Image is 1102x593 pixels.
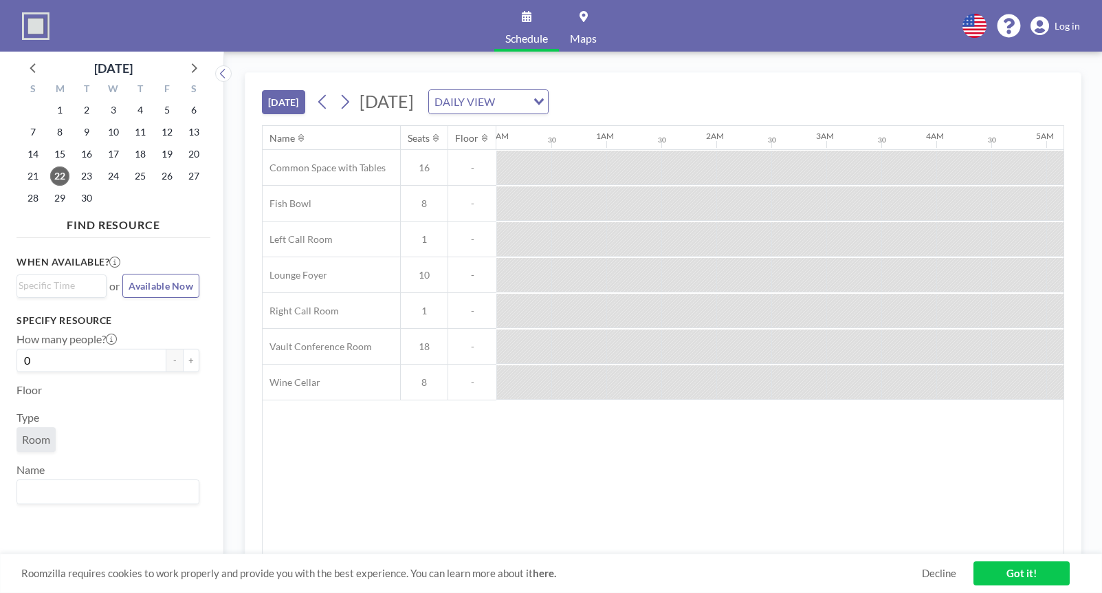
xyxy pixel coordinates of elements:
span: or [109,279,120,293]
span: Thursday, September 11, 2025 [131,122,150,142]
div: Floor [455,132,478,144]
div: Name [269,132,295,144]
div: 4AM [926,131,944,141]
h4: FIND RESOURCE [16,213,210,232]
span: - [448,341,496,353]
span: Tuesday, September 23, 2025 [77,166,96,186]
div: 30 [768,136,776,144]
div: W [100,81,127,99]
div: Search for option [429,90,548,114]
div: [DATE] [94,58,133,78]
input: Search for option [19,483,191,501]
button: + [183,349,199,372]
div: 30 [548,136,556,144]
div: S [180,81,207,99]
div: Seats [408,132,430,144]
div: 12AM [486,131,509,141]
span: 10 [401,269,448,281]
a: Decline [922,567,956,580]
span: Left Call Room [263,233,333,246]
span: - [448,162,496,174]
span: Friday, September 5, 2025 [157,100,177,120]
label: How many people? [16,332,117,346]
span: [DATE] [360,91,414,111]
a: Got it! [973,561,1070,585]
img: organization-logo [22,12,49,40]
span: Maps [570,33,597,44]
span: Wednesday, September 3, 2025 [104,100,123,120]
span: Common Space with Tables [263,162,386,174]
span: 18 [401,341,448,353]
label: Name [16,463,45,477]
a: Log in [1031,17,1080,36]
div: 2AM [706,131,724,141]
h3: Specify resource [16,314,199,327]
div: T [74,81,100,99]
div: S [20,81,47,99]
div: 5AM [1036,131,1054,141]
span: 8 [401,197,448,210]
span: Friday, September 26, 2025 [157,166,177,186]
div: T [126,81,153,99]
span: Lounge Foyer [263,269,327,281]
span: Wednesday, September 17, 2025 [104,144,123,164]
div: 30 [988,136,996,144]
span: Roomzilla requires cookies to work properly and provide you with the best experience. You can lea... [21,567,922,580]
span: Schedule [505,33,548,44]
input: Search for option [499,93,525,111]
span: - [448,376,496,389]
div: 30 [878,136,886,144]
div: 30 [658,136,666,144]
span: Thursday, September 18, 2025 [131,144,150,164]
span: 8 [401,376,448,389]
span: Vault Conference Room [263,341,372,353]
span: Thursday, September 4, 2025 [131,100,150,120]
span: Tuesday, September 30, 2025 [77,188,96,208]
span: Wednesday, September 24, 2025 [104,166,123,186]
div: Search for option [17,480,199,504]
span: Tuesday, September 2, 2025 [77,100,96,120]
span: Monday, September 29, 2025 [50,188,69,208]
button: Available Now [122,274,199,298]
button: - [166,349,183,372]
span: - [448,233,496,246]
span: Fish Bowl [263,197,311,210]
span: 16 [401,162,448,174]
button: [DATE] [262,90,305,114]
span: Wine Cellar [263,376,320,389]
span: - [448,305,496,317]
span: Tuesday, September 9, 2025 [77,122,96,142]
span: Sunday, September 7, 2025 [23,122,43,142]
span: Saturday, September 6, 2025 [184,100,203,120]
span: 1 [401,305,448,317]
span: Sunday, September 21, 2025 [23,166,43,186]
span: Monday, September 8, 2025 [50,122,69,142]
span: - [448,197,496,210]
span: Sunday, September 14, 2025 [23,144,43,164]
span: Log in [1055,20,1080,32]
div: F [153,81,180,99]
span: 1 [401,233,448,246]
input: Search for option [19,278,98,293]
div: M [47,81,74,99]
div: Search for option [17,275,106,296]
span: Right Call Room [263,305,339,317]
div: 3AM [816,131,834,141]
span: Monday, September 22, 2025 [50,166,69,186]
span: DAILY VIEW [432,93,498,111]
span: Monday, September 1, 2025 [50,100,69,120]
span: Available Now [129,280,193,292]
label: Type [16,411,39,424]
span: - [448,269,496,281]
span: Monday, September 15, 2025 [50,144,69,164]
span: Room [22,433,50,446]
span: Wednesday, September 10, 2025 [104,122,123,142]
span: Friday, September 12, 2025 [157,122,177,142]
a: here. [533,567,556,579]
span: Saturday, September 20, 2025 [184,144,203,164]
span: Saturday, September 13, 2025 [184,122,203,142]
span: Sunday, September 28, 2025 [23,188,43,208]
div: 1AM [596,131,614,141]
label: Floor [16,383,42,397]
span: Thursday, September 25, 2025 [131,166,150,186]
